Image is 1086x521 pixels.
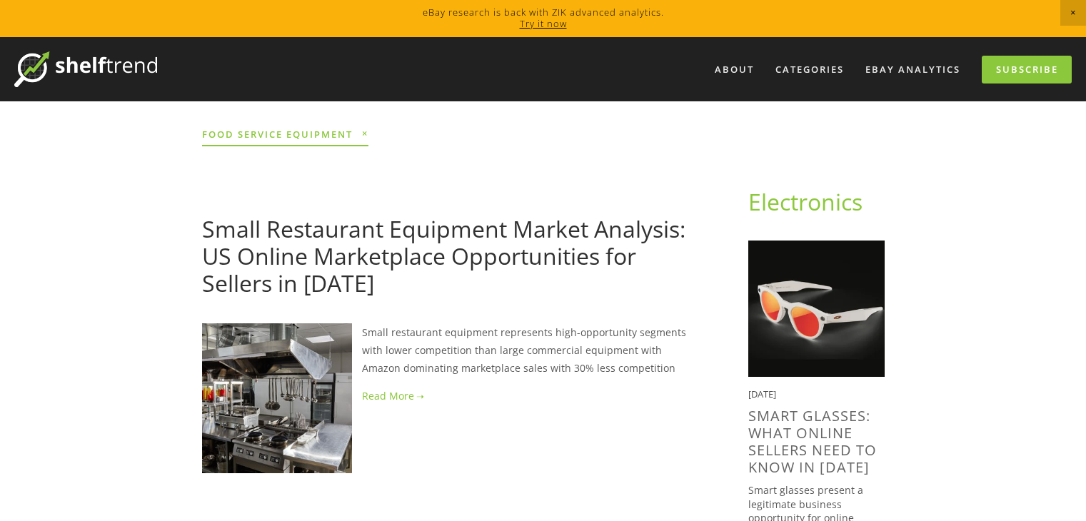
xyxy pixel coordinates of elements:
a: food service equipment [202,123,368,146]
img: Smart Glasses: What Online Sellers Need to Know in 2025 [748,241,885,377]
a: Smart Glasses: What Online Sellers Need to Know in [DATE] [748,406,877,477]
img: ShelfTrend [14,51,157,87]
a: Subscribe [982,56,1072,84]
a: Electronics [748,186,863,217]
a: eBay Analytics [856,58,970,81]
time: [DATE] [748,388,776,400]
a: Small Restaurant Equipment Market Analysis: US Online Marketplace Opportunities for Sellers in [D... [202,213,685,299]
div: Categories [766,58,853,81]
a: [DATE] [202,191,234,204]
a: Try it now [520,17,567,30]
span: food service equipment [202,127,368,140]
p: Small restaurant equipment represents high-opportunity segments with lower competition than large... [202,323,703,378]
img: Small Restaurant Equipment Market Analysis: US Online Marketplace Opportunities for Sellers in 2025 [202,323,352,473]
a: About [705,58,763,81]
